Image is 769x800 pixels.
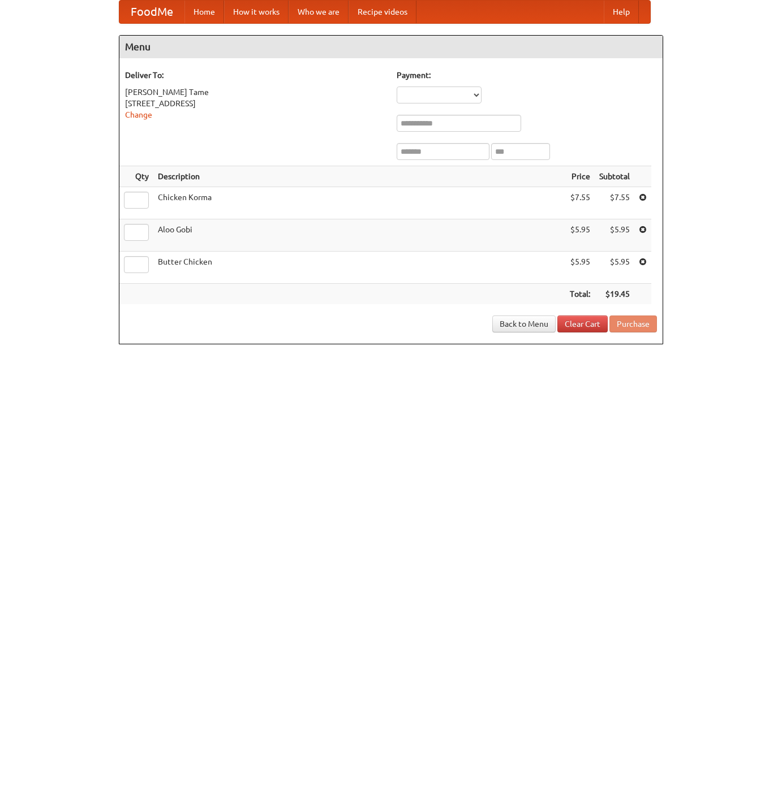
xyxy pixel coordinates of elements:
[184,1,224,23] a: Home
[224,1,289,23] a: How it works
[595,219,634,252] td: $5.95
[153,166,565,187] th: Description
[565,252,595,284] td: $5.95
[595,284,634,305] th: $19.45
[125,110,152,119] a: Change
[289,1,349,23] a: Who we are
[609,315,657,332] button: Purchase
[557,315,608,332] a: Clear Cart
[153,252,565,284] td: Butter Chicken
[119,166,153,187] th: Qty
[119,36,663,58] h4: Menu
[125,98,385,109] div: [STREET_ADDRESS]
[492,315,556,332] a: Back to Menu
[595,187,634,219] td: $7.55
[595,166,634,187] th: Subtotal
[153,187,565,219] td: Chicken Korma
[153,219,565,252] td: Aloo Gobi
[125,70,385,81] h5: Deliver To:
[125,87,385,98] div: [PERSON_NAME] Tame
[595,252,634,284] td: $5.95
[604,1,639,23] a: Help
[565,219,595,252] td: $5.95
[565,187,595,219] td: $7.55
[397,70,657,81] h5: Payment:
[565,284,595,305] th: Total:
[119,1,184,23] a: FoodMe
[565,166,595,187] th: Price
[349,1,416,23] a: Recipe videos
